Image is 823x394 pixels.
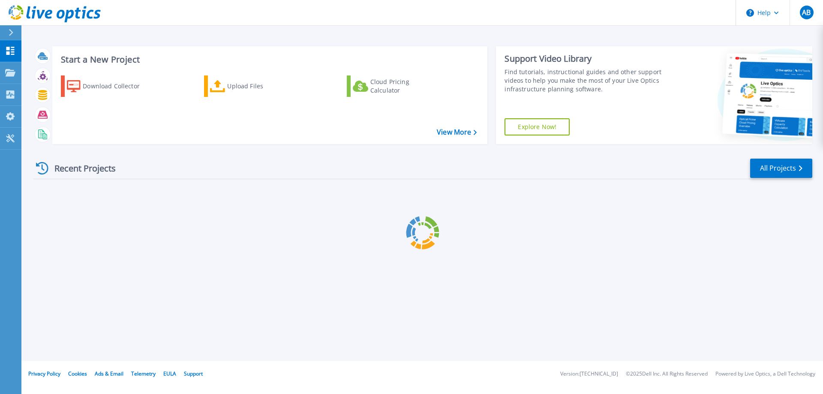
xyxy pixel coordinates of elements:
a: Ads & Email [95,370,123,377]
li: Version: [TECHNICAL_ID] [560,371,618,377]
div: Cloud Pricing Calculator [370,78,439,95]
div: Download Collector [83,78,151,95]
a: Privacy Policy [28,370,60,377]
a: View More [437,128,477,136]
a: All Projects [750,159,812,178]
a: Cookies [68,370,87,377]
a: Download Collector [61,75,156,97]
div: Support Video Library [505,53,666,64]
li: © 2025 Dell Inc. All Rights Reserved [626,371,708,377]
a: Upload Files [204,75,300,97]
a: Support [184,370,203,377]
div: Upload Files [227,78,296,95]
a: Explore Now! [505,118,570,135]
h3: Start a New Project [61,55,477,64]
div: Find tutorials, instructional guides and other support videos to help you make the most of your L... [505,68,666,93]
div: Recent Projects [33,158,127,179]
a: Cloud Pricing Calculator [347,75,442,97]
li: Powered by Live Optics, a Dell Technology [715,371,815,377]
span: AB [802,9,811,16]
a: EULA [163,370,176,377]
a: Telemetry [131,370,156,377]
